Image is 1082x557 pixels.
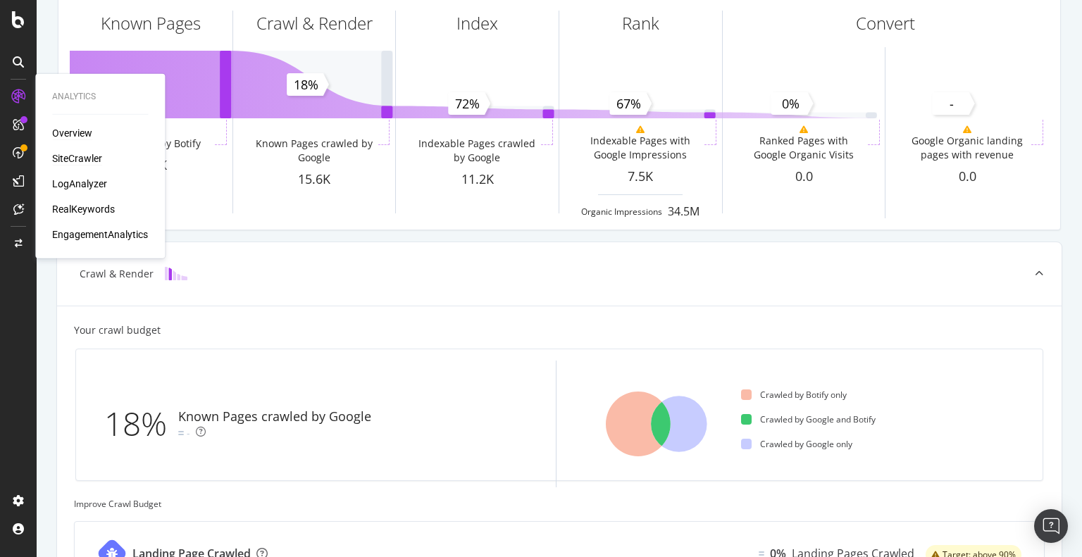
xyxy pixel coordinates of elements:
div: Index [456,11,498,35]
div: 18% [104,401,178,447]
a: LogAnalyzer [52,177,107,191]
div: 15.6K [233,170,396,189]
div: Indexable Pages with Google Impressions [579,134,702,162]
div: 7.5K [559,168,722,186]
img: Equal [178,431,184,435]
div: Known Pages crawled by Google [178,408,371,426]
a: Overview [52,126,92,140]
a: RealKeywords [52,202,115,216]
a: SiteCrawler [52,151,102,165]
div: Crawled by Google only [741,438,852,450]
div: Crawl & Render [256,11,373,35]
div: Crawled by Botify only [741,389,847,401]
div: Crawled by Google and Botify [741,413,876,425]
img: block-icon [165,267,187,280]
div: Indexable Pages crawled by Google [416,137,538,165]
div: 11.2K [396,170,559,189]
div: Known Pages [101,11,201,35]
div: Organic Impressions [581,206,662,218]
img: Equal [759,551,764,556]
a: EngagementAnalytics [52,227,148,242]
div: Your crawl budget [74,323,161,337]
div: - [187,426,190,440]
div: Open Intercom Messenger [1034,509,1068,543]
div: 34.5M [668,204,699,220]
div: Known Pages crawled by Google [253,137,375,165]
div: Crawl & Render [80,267,154,281]
div: Analytics [52,91,148,103]
div: Rank [622,11,659,35]
div: Pages crawled by Botify [89,137,201,151]
div: Improve Crawl Budget [74,498,1045,510]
